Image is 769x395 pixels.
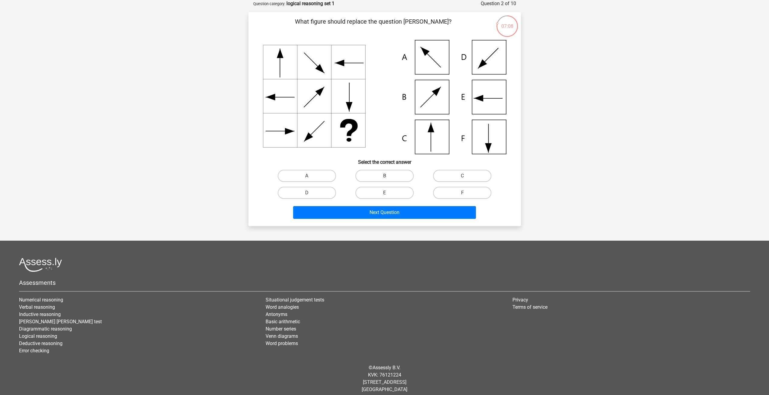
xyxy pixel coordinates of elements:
[258,154,511,165] h6: Select the correct answer
[266,297,324,303] a: Situational judgement tests
[266,333,298,339] a: Venn diagrams
[19,326,72,332] a: Diagrammatic reasoning
[266,311,287,317] a: Antonyms
[19,279,750,286] h5: Assessments
[286,1,334,6] strong: logical reasoning set 1
[433,170,491,182] label: C
[278,170,336,182] label: A
[19,304,55,310] a: Verbal reasoning
[19,258,62,272] img: Assessly logo
[19,341,63,346] a: Deductive reasoning
[433,187,491,199] label: F
[293,206,476,219] button: Next Question
[258,17,489,35] p: What figure should replace the question [PERSON_NAME]?
[512,304,548,310] a: Terms of service
[355,187,414,199] label: E
[19,319,102,324] a: [PERSON_NAME] [PERSON_NAME] test
[355,170,414,182] label: B
[496,15,519,30] div: 07:08
[19,333,57,339] a: Logical reasoning
[266,326,296,332] a: Number series
[373,365,400,370] a: Assessly B.V.
[266,341,298,346] a: Word problems
[266,319,300,324] a: Basic arithmetic
[19,311,61,317] a: Inductive reasoning
[266,304,299,310] a: Word analogies
[512,297,528,303] a: Privacy
[253,2,285,6] small: Question category:
[278,187,336,199] label: D
[19,297,63,303] a: Numerical reasoning
[19,348,49,354] a: Error checking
